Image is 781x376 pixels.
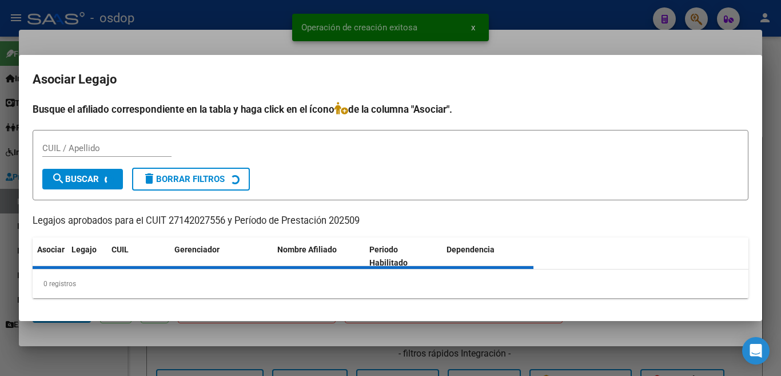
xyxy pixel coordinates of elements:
[142,172,156,185] mat-icon: delete
[369,245,408,267] span: Periodo Habilitado
[51,174,99,184] span: Buscar
[33,214,748,228] p: Legajos aprobados para el CUIT 27142027556 y Período de Prestación 202509
[33,102,748,117] h4: Busque el afiliado correspondiente en la tabla y haga click en el ícono de la columna "Asociar".
[67,238,107,275] datatable-header-cell: Legajo
[142,174,225,184] span: Borrar Filtros
[33,270,748,298] div: 0 registros
[42,169,123,189] button: Buscar
[273,238,365,275] datatable-header-cell: Nombre Afiliado
[33,69,748,90] h2: Asociar Legajo
[447,245,495,254] span: Dependencia
[170,238,273,275] datatable-header-cell: Gerenciador
[107,238,170,275] datatable-header-cell: CUIL
[365,238,442,275] datatable-header-cell: Periodo Habilitado
[37,245,65,254] span: Asociar
[442,238,534,275] datatable-header-cell: Dependencia
[132,168,250,191] button: Borrar Filtros
[174,245,220,254] span: Gerenciador
[111,245,129,254] span: CUIL
[33,238,67,275] datatable-header-cell: Asociar
[71,245,97,254] span: Legajo
[742,337,770,365] div: Open Intercom Messenger
[277,245,337,254] span: Nombre Afiliado
[51,172,65,185] mat-icon: search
